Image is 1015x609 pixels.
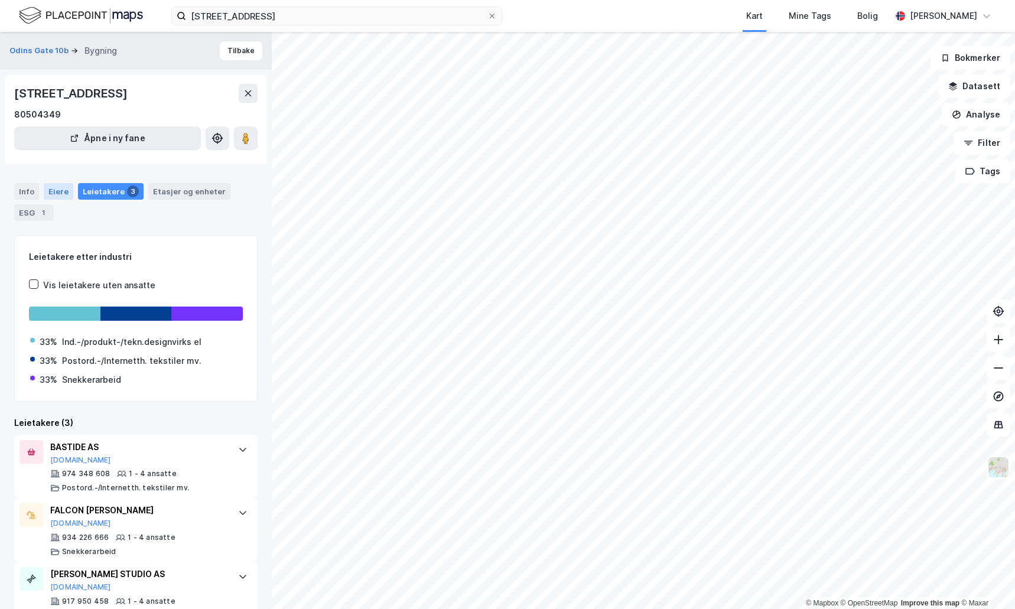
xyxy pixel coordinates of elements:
[40,335,57,349] div: 33%
[40,354,57,368] div: 33%
[50,567,226,581] div: [PERSON_NAME] STUDIO AS
[62,335,201,349] div: Ind.-/produkt-/tekn.designvirks el
[14,416,258,430] div: Leietakere (3)
[987,456,1010,478] img: Z
[43,278,155,292] div: Vis leietakere uten ansatte
[128,533,175,542] div: 1 - 4 ansatte
[955,159,1010,183] button: Tags
[910,9,977,23] div: [PERSON_NAME]
[931,46,1010,70] button: Bokmerker
[62,533,109,542] div: 934 226 666
[956,552,1015,609] div: Kontrollprogram for chat
[84,44,117,58] div: Bygning
[50,455,111,465] button: [DOMAIN_NAME]
[62,469,110,478] div: 974 348 608
[62,373,121,387] div: Snekkerarbeid
[220,41,262,60] button: Tilbake
[14,183,39,200] div: Info
[37,207,49,219] div: 1
[50,503,226,517] div: FALCON [PERSON_NAME]
[50,440,226,454] div: BASTIDE AS
[14,108,61,122] div: 80504349
[14,204,54,221] div: ESG
[806,599,838,607] a: Mapbox
[50,519,111,528] button: [DOMAIN_NAME]
[62,354,201,368] div: Postord.-/Internetth. tekstiler mv.
[19,5,143,26] img: logo.f888ab2527a4732fd821a326f86c7f29.svg
[128,597,175,606] div: 1 - 4 ansatte
[127,185,139,197] div: 3
[29,250,243,264] div: Leietakere etter industri
[841,599,898,607] a: OpenStreetMap
[44,183,73,200] div: Eiere
[62,597,109,606] div: 917 950 458
[956,552,1015,609] iframe: Chat Widget
[14,126,201,150] button: Åpne i ny fane
[14,84,130,103] div: [STREET_ADDRESS]
[789,9,831,23] div: Mine Tags
[954,131,1010,155] button: Filter
[78,183,144,200] div: Leietakere
[746,9,763,23] div: Kart
[9,45,71,57] button: Odins Gate 10b
[186,7,487,25] input: Søk på adresse, matrikkel, gårdeiere, leietakere eller personer
[50,582,111,592] button: [DOMAIN_NAME]
[942,103,1010,126] button: Analyse
[129,469,177,478] div: 1 - 4 ansatte
[153,186,226,197] div: Etasjer og enheter
[901,599,959,607] a: Improve this map
[40,373,57,387] div: 33%
[938,74,1010,98] button: Datasett
[857,9,878,23] div: Bolig
[62,483,190,493] div: Postord.-/Internetth. tekstiler mv.
[62,547,116,556] div: Snekkerarbeid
